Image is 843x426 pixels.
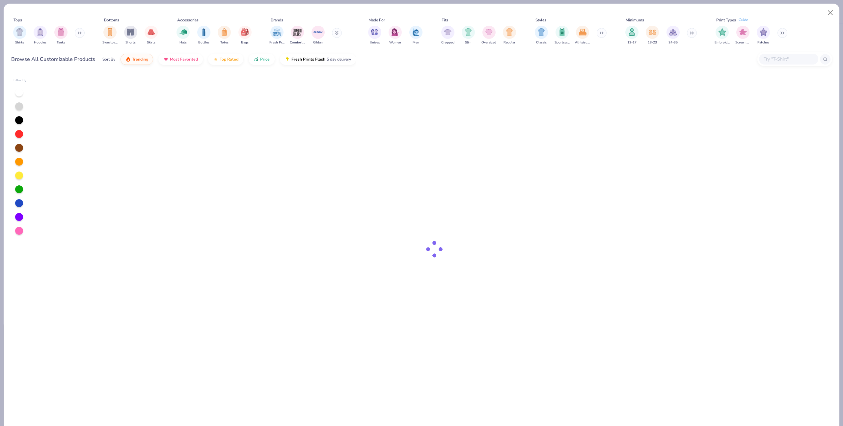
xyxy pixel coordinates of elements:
[54,26,68,45] button: filter button
[238,26,252,45] button: filter button
[668,40,678,45] span: 24-35
[125,57,131,62] img: trending.gif
[646,26,659,45] div: filter for 18-23
[465,40,472,45] span: Slim
[538,28,545,36] img: Classic Image
[485,28,493,36] img: Oversized Image
[389,26,402,45] div: filter for Women
[535,26,548,45] button: filter button
[389,40,401,45] span: Women
[145,26,158,45] div: filter for Skirts
[824,7,837,19] button: Close
[102,56,115,62] div: Sort By
[213,57,218,62] img: TopRated.gif
[249,54,275,65] button: Price
[626,17,644,23] div: Minimums
[220,57,238,62] span: Top Rated
[148,28,155,36] img: Skirts Image
[719,28,726,36] img: Embroidery Image
[535,26,548,45] div: filter for Classic
[441,26,454,45] div: filter for Cropped
[757,26,770,45] button: filter button
[371,28,378,36] img: Unisex Image
[715,26,730,45] button: filter button
[370,40,380,45] span: Unisex
[241,28,248,36] img: Bags Image
[106,28,114,36] img: Sweatpants Image
[625,26,639,45] button: filter button
[368,17,385,23] div: Made For
[739,17,748,23] div: Guide
[392,28,399,36] img: Women Image
[269,26,285,45] div: filter for Fresh Prints
[125,40,136,45] span: Shorts
[37,28,44,36] img: Hoodies Image
[715,26,730,45] div: filter for Embroidery
[179,40,187,45] span: Hats
[627,40,637,45] span: 12-17
[269,26,285,45] button: filter button
[260,57,270,62] span: Price
[735,26,750,45] div: filter for Screen Print
[555,26,570,45] div: filter for Sportswear
[462,26,475,45] div: filter for Slim
[15,40,24,45] span: Shirts
[220,40,229,45] span: Totes
[102,40,118,45] span: Sweatpants
[409,26,422,45] button: filter button
[197,26,210,45] button: filter button
[102,26,118,45] button: filter button
[14,17,22,23] div: Tops
[221,28,228,36] img: Totes Image
[57,28,65,36] img: Tanks Image
[628,28,636,36] img: 12-17 Image
[503,26,516,45] div: filter for Regular
[290,26,305,45] button: filter button
[312,26,325,45] button: filter button
[54,26,68,45] div: filter for Tanks
[14,78,27,83] div: Filter By
[442,17,448,23] div: Fits
[285,57,290,62] img: flash.gif
[716,17,736,23] div: Print Types
[444,28,451,36] img: Cropped Image
[177,26,190,45] button: filter button
[13,26,26,45] button: filter button
[291,57,325,62] span: Fresh Prints Flash
[271,17,283,23] div: Brands
[503,40,515,45] span: Regular
[179,28,187,36] img: Hats Image
[536,40,547,45] span: Classic
[555,40,570,45] span: Sportswear
[555,26,570,45] button: filter button
[158,54,203,65] button: Most Favorited
[218,26,231,45] div: filter for Totes
[177,26,190,45] div: filter for Hats
[34,26,47,45] div: filter for Hoodies
[579,28,586,36] img: Athleisure Image
[13,26,26,45] div: filter for Shirts
[198,40,209,45] span: Bottles
[16,28,23,36] img: Shirts Image
[535,17,546,23] div: Styles
[313,40,323,45] span: Gildan
[269,40,285,45] span: Fresh Prints
[715,40,730,45] span: Embroidery
[147,40,155,45] span: Skirts
[389,26,402,45] button: filter button
[34,26,47,45] button: filter button
[441,40,454,45] span: Cropped
[170,57,198,62] span: Most Favorited
[739,28,747,36] img: Screen Print Image
[763,55,814,63] input: Try "T-Shirt"
[625,26,639,45] div: filter for 12-17
[481,40,496,45] span: Oversized
[575,40,590,45] span: Athleisure
[760,28,767,36] img: Patches Image
[735,40,750,45] span: Screen Print
[132,57,148,62] span: Trending
[200,28,207,36] img: Bottles Image
[368,26,381,45] button: filter button
[757,40,769,45] span: Patches
[290,26,305,45] div: filter for Comfort Colors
